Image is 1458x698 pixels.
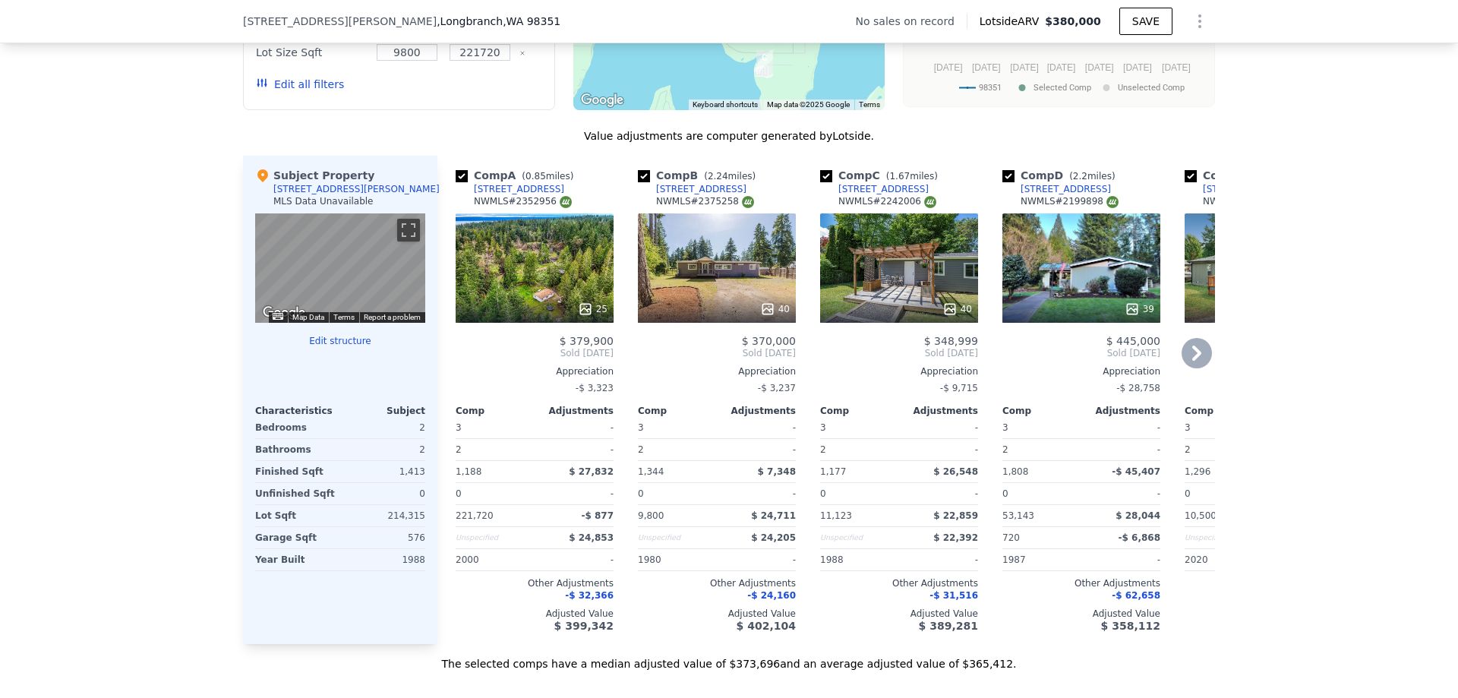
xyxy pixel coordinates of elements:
[1081,405,1160,417] div: Adjustments
[820,168,944,183] div: Comp C
[243,128,1215,144] div: Value adjustments are computer generated by Lotside .
[638,168,762,183] div: Comp B
[243,644,1215,671] div: The selected comps have a median adjusted value of $373,696 and an average adjusted value of $365...
[924,335,978,347] span: $ 348,999
[820,549,896,570] div: 1988
[1112,590,1160,601] span: -$ 62,658
[708,171,728,182] span: 2.24
[1185,527,1261,548] div: Unspecified
[902,549,978,570] div: -
[560,335,614,347] span: $ 379,900
[1002,549,1078,570] div: 1987
[717,405,796,417] div: Adjustments
[1162,62,1191,73] text: [DATE]
[256,77,344,92] button: Edit all filters
[397,219,420,242] button: Toggle fullscreen view
[742,196,754,208] img: NWMLS Logo
[934,62,963,73] text: [DATE]
[1002,577,1160,589] div: Other Adjustments
[273,183,440,195] div: [STREET_ADDRESS][PERSON_NAME]
[273,313,283,320] button: Keyboard shortcuts
[456,347,614,359] span: Sold [DATE]
[1085,62,1114,73] text: [DATE]
[1002,422,1008,433] span: 3
[979,83,1002,93] text: 98351
[456,549,532,570] div: 2000
[1112,466,1160,477] span: -$ 45,407
[1106,335,1160,347] span: $ 445,000
[560,196,572,208] img: NWMLS Logo
[1185,608,1343,620] div: Adjusted Value
[255,483,337,504] div: Unfinished Sqft
[456,527,532,548] div: Unspecified
[255,213,425,323] div: Map
[255,213,425,323] div: Street View
[569,532,614,543] span: $ 24,853
[1047,62,1076,73] text: [DATE]
[255,439,337,460] div: Bathrooms
[820,422,826,433] span: 3
[1116,510,1160,521] span: $ 28,044
[1185,183,1293,195] a: [STREET_ADDRESS]
[638,608,796,620] div: Adjusted Value
[820,466,846,477] span: 1,177
[880,171,944,182] span: ( miles)
[760,302,790,317] div: 40
[1185,488,1191,499] span: 0
[1002,405,1081,417] div: Comp
[1034,83,1091,93] text: Selected Comp
[538,483,614,504] div: -
[538,417,614,438] div: -
[720,439,796,460] div: -
[924,196,936,208] img: NWMLS Logo
[1021,183,1111,195] div: [STREET_ADDRESS]
[456,168,579,183] div: Comp A
[638,439,714,460] div: 2
[340,405,425,417] div: Subject
[902,483,978,504] div: -
[456,183,564,195] a: [STREET_ADDRESS]
[578,302,607,317] div: 25
[343,527,425,548] div: 576
[1002,365,1160,377] div: Appreciation
[820,365,978,377] div: Appreciation
[720,417,796,438] div: -
[1101,620,1160,632] span: $ 358,112
[820,439,896,460] div: 2
[519,50,525,56] button: Clear
[255,461,337,482] div: Finished Sqft
[576,383,614,393] span: -$ 3,323
[255,405,340,417] div: Characteristics
[554,620,614,632] span: $ 399,342
[638,527,714,548] div: Unspecified
[1063,171,1121,182] span: ( miles)
[456,488,462,499] span: 0
[255,549,337,570] div: Year Built
[758,383,796,393] span: -$ 3,237
[638,405,717,417] div: Comp
[747,590,796,601] span: -$ 24,160
[1185,466,1210,477] span: 1,296
[820,488,826,499] span: 0
[1116,383,1160,393] span: -$ 28,758
[437,14,560,29] span: , Longbranch
[1185,6,1215,36] button: Show Options
[758,466,796,477] span: $ 7,348
[243,14,437,29] span: [STREET_ADDRESS][PERSON_NAME]
[1002,488,1008,499] span: 0
[1045,15,1101,27] span: $380,000
[1185,422,1191,433] span: 3
[343,505,425,526] div: 214,315
[343,417,425,438] div: 2
[255,168,374,183] div: Subject Property
[859,100,880,109] a: Terms (opens in new tab)
[638,510,664,521] span: 9,800
[820,577,978,589] div: Other Adjustments
[474,195,572,208] div: NWMLS # 2352956
[1073,171,1087,182] span: 2.2
[933,510,978,521] span: $ 22,859
[1002,168,1122,183] div: Comp D
[693,99,758,110] button: Keyboard shortcuts
[565,590,614,601] span: -$ 32,366
[259,303,309,323] img: Google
